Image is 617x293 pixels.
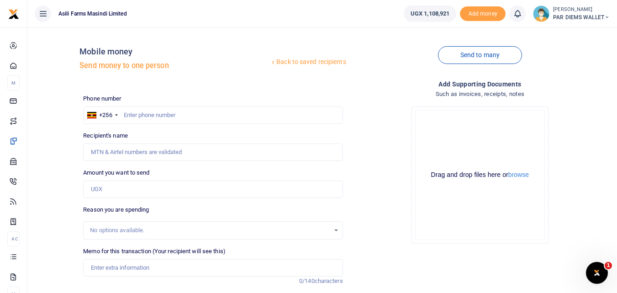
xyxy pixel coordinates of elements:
[416,170,544,179] div: Drag and drop files here or
[508,171,529,178] button: browse
[460,10,506,16] a: Add money
[83,168,149,177] label: Amount you want to send
[315,277,343,284] span: characters
[553,6,610,14] small: [PERSON_NAME]
[533,5,610,22] a: profile-user [PERSON_NAME] PAR DIEMS WALLET
[8,10,19,17] a: logo-small logo-large logo-large
[605,262,612,269] span: 1
[90,226,329,235] div: No options available.
[83,144,343,161] input: MTN & Airtel numbers are validated
[460,6,506,21] li: Toup your wallet
[83,107,343,124] input: Enter phone number
[84,107,120,123] div: Uganda: +256
[79,47,269,57] h4: Mobile money
[83,94,121,103] label: Phone number
[55,10,131,18] span: Asili Farms Masindi Limited
[83,131,128,140] label: Recipient's name
[7,75,20,91] li: M
[553,13,610,21] span: PAR DIEMS WALLET
[350,89,610,99] h4: Such as invoices, receipts, notes
[7,231,20,246] li: Ac
[99,111,112,120] div: +256
[8,9,19,20] img: logo-small
[83,181,343,198] input: UGX
[411,9,449,18] span: UGX 1,108,921
[350,79,610,89] h4: Add supporting Documents
[460,6,506,21] span: Add money
[411,107,548,244] div: File Uploader
[83,205,149,214] label: Reason you are spending
[586,262,608,284] iframe: Intercom live chat
[299,277,315,284] span: 0/140
[83,259,343,277] input: Enter extra information
[269,54,347,70] a: Back to saved recipients
[83,247,226,256] label: Memo for this transaction (Your recipient will see this)
[533,5,549,22] img: profile-user
[438,46,522,64] a: Send to many
[404,5,456,22] a: UGX 1,108,921
[79,61,269,70] h5: Send money to one person
[400,5,460,22] li: Wallet ballance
